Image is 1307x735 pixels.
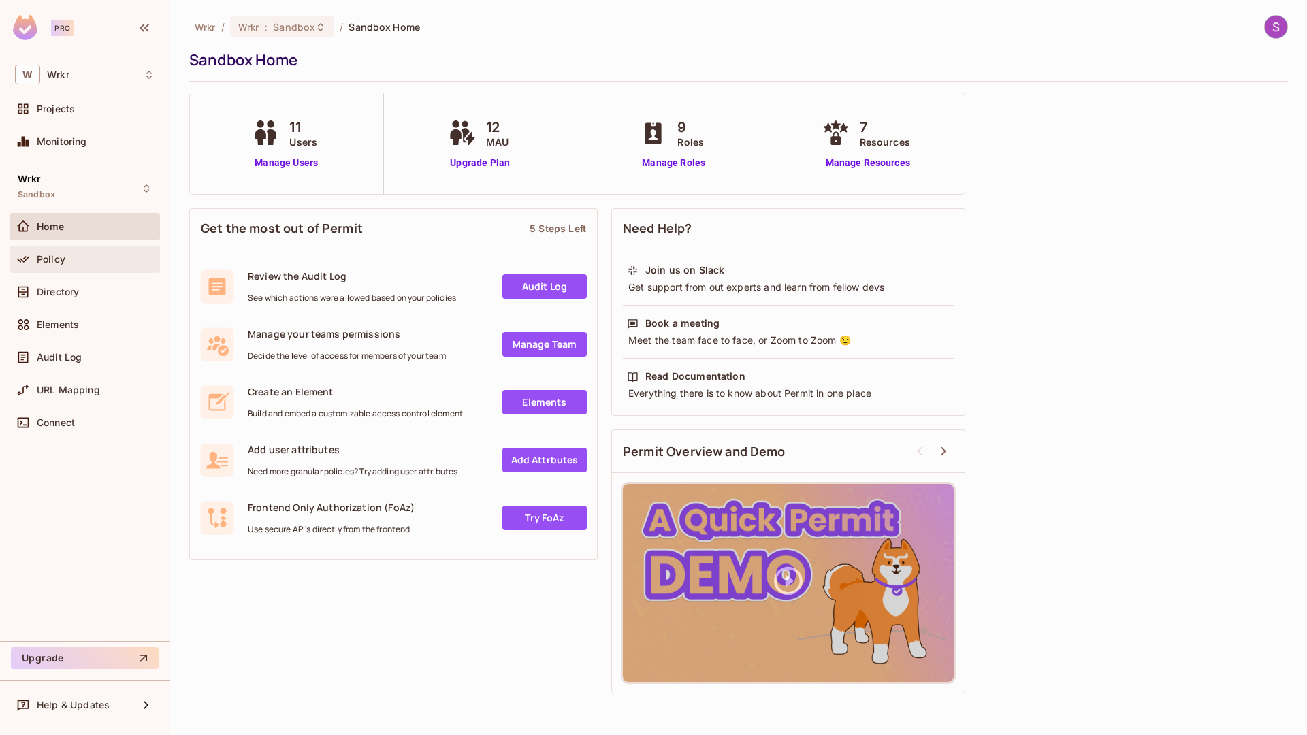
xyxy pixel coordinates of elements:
span: Home [37,221,65,232]
div: Book a meeting [645,316,720,330]
a: Manage Resources [819,156,917,170]
span: Wrkr [18,174,42,184]
a: Upgrade Plan [445,156,515,170]
a: Try FoAz [502,506,587,530]
span: Resources [860,135,910,149]
a: Manage Team [502,332,587,357]
img: SReyMgAAAABJRU5ErkJggg== [13,15,37,40]
li: / [340,20,343,33]
span: Roles [677,135,704,149]
span: Manage your teams permissions [248,327,446,340]
span: Frontend Only Authorization (FoAz) [248,501,415,514]
a: Manage Roles [636,156,711,170]
span: Projects [37,103,75,114]
a: Audit Log [502,274,587,299]
span: : [263,22,268,33]
a: Add Attrbutes [502,448,587,472]
span: Wrkr [238,20,259,33]
span: Audit Log [37,352,82,363]
span: Decide the level of access for members of your team [248,350,446,361]
span: Review the Audit Log [248,269,456,282]
span: Create an Element [248,385,463,398]
div: 5 Steps Left [530,222,586,235]
div: Get support from out experts and learn from fellow devs [627,280,950,294]
span: Monitoring [37,136,87,147]
span: 12 [486,117,509,137]
span: URL Mapping [37,385,100,395]
span: Help & Updates [37,700,110,710]
span: Connect [37,417,75,428]
span: Get the most out of Permit [201,220,363,237]
div: Everything there is to know about Permit in one place [627,387,950,400]
li: / [221,20,225,33]
span: Sandbox [273,20,315,33]
span: 7 [860,117,910,137]
span: Use secure API's directly from the frontend [248,524,415,535]
span: See which actions were allowed based on your policies [248,293,456,304]
span: Elements [37,319,79,330]
span: MAU [486,135,509,149]
span: 9 [677,117,704,137]
span: 11 [289,117,317,137]
a: Manage Users [248,156,324,170]
div: Pro [51,20,74,36]
span: Add user attributes [248,443,457,456]
span: Users [289,135,317,149]
span: W [15,65,40,84]
div: Meet the team face to face, or Zoom to Zoom 😉 [627,333,950,347]
span: Need more granular policies? Try adding user attributes [248,466,457,477]
span: Directory [37,287,79,297]
img: Subash Ramaiah [1265,16,1287,38]
button: Upgrade [11,647,159,669]
a: Elements [502,390,587,414]
span: Sandbox [18,189,55,200]
span: Sandbox Home [349,20,420,33]
span: the active workspace [195,20,216,33]
div: Join us on Slack [645,263,724,277]
div: Sandbox Home [189,50,1281,70]
span: Need Help? [623,220,692,237]
div: Read Documentation [645,370,745,383]
span: Policy [37,254,65,265]
span: Permit Overview and Demo [623,443,786,460]
span: Workspace: Wrkr [47,69,69,80]
span: Build and embed a customizable access control element [248,408,463,419]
